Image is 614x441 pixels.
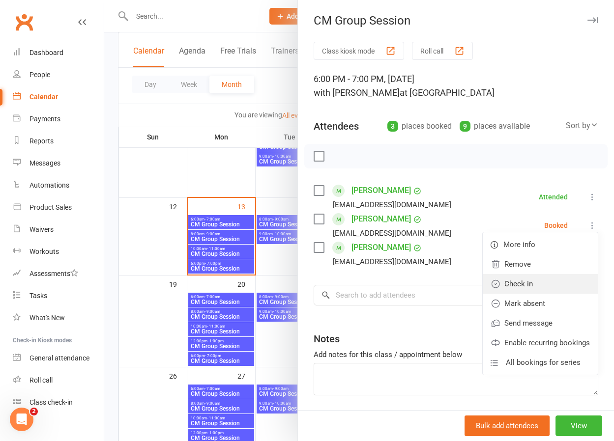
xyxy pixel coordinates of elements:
[29,203,72,211] div: Product Sales
[29,248,59,255] div: Workouts
[13,391,104,413] a: Class kiosk mode
[29,354,89,362] div: General attendance
[314,72,598,100] div: 6:00 PM - 7:00 PM, [DATE]
[483,313,598,333] a: Send message
[13,130,104,152] a: Reports
[314,119,359,133] div: Attendees
[13,174,104,196] a: Automations
[13,108,104,130] a: Payments
[483,333,598,353] a: Enable recurring bookings
[333,198,451,211] div: [EMAIL_ADDRESS][DOMAIN_NAME]
[483,254,598,274] a: Remove
[506,357,581,368] span: All bookings for series
[351,211,411,227] a: [PERSON_NAME]
[13,64,104,86] a: People
[29,49,63,56] div: Dashboard
[29,270,78,277] div: Assessments
[314,285,598,305] input: Search to add attendees
[13,86,104,108] a: Calendar
[333,255,451,268] div: [EMAIL_ADDRESS][DOMAIN_NAME]
[483,274,598,294] a: Check in
[483,294,598,313] a: Mark absent
[387,119,452,133] div: places booked
[13,307,104,329] a: What's New
[460,121,470,132] div: 9
[29,93,58,101] div: Calendar
[351,240,411,255] a: [PERSON_NAME]
[29,376,53,384] div: Roll call
[13,219,104,241] a: Waivers
[13,241,104,263] a: Workouts
[483,353,598,372] a: All bookings for series
[566,119,598,132] div: Sort by
[465,415,550,436] button: Bulk add attendees
[351,183,411,198] a: [PERSON_NAME]
[333,227,451,240] div: [EMAIL_ADDRESS][DOMAIN_NAME]
[13,152,104,174] a: Messages
[483,235,598,254] a: More info
[314,332,340,346] div: Notes
[314,42,404,60] button: Class kiosk mode
[13,369,104,391] a: Roll call
[544,222,568,229] div: Booked
[29,314,65,322] div: What's New
[503,239,535,250] span: More info
[29,71,50,79] div: People
[13,196,104,219] a: Product Sales
[29,159,60,167] div: Messages
[13,347,104,369] a: General attendance kiosk mode
[29,292,47,300] div: Tasks
[29,398,73,406] div: Class check-in
[12,10,36,34] a: Clubworx
[412,42,473,60] button: Roll call
[460,119,530,133] div: places available
[13,42,104,64] a: Dashboard
[400,87,495,98] span: at [GEOGRAPHIC_DATA]
[30,408,38,415] span: 2
[13,285,104,307] a: Tasks
[29,115,60,123] div: Payments
[29,225,54,233] div: Waivers
[29,181,69,189] div: Automations
[387,121,398,132] div: 3
[29,137,54,145] div: Reports
[314,87,400,98] span: with [PERSON_NAME]
[539,193,568,200] div: Attended
[556,415,602,436] button: View
[314,349,598,360] div: Add notes for this class / appointment below
[298,14,614,28] div: CM Group Session
[10,408,33,431] iframe: Intercom live chat
[13,263,104,285] a: Assessments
